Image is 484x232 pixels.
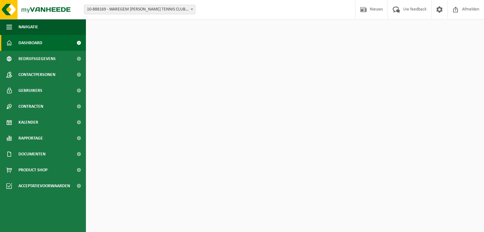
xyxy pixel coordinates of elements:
span: Product Shop [18,162,47,178]
span: Kalender [18,114,38,130]
span: Navigatie [18,19,38,35]
span: Contracten [18,99,43,114]
span: Gebruikers [18,83,42,99]
span: Rapportage [18,130,43,146]
span: Bedrijfsgegevens [18,51,56,67]
span: Contactpersonen [18,67,55,83]
span: Dashboard [18,35,42,51]
span: 10-888169 - WAREGEM GAVER TENNIS CLUB - WGTC - WAREGEM [84,5,195,14]
span: Documenten [18,146,46,162]
span: Acceptatievoorwaarden [18,178,70,194]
